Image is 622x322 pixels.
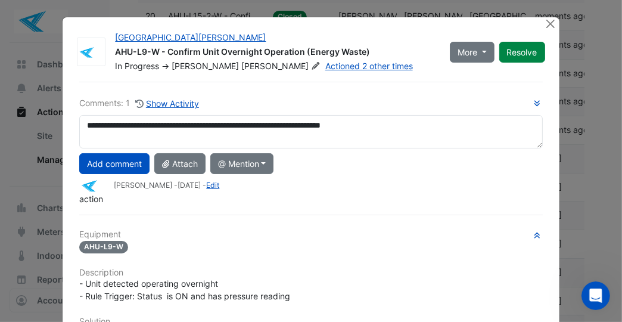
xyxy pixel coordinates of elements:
[458,46,477,58] span: More
[79,241,128,253] span: AHU-L9-W
[114,180,219,191] small: [PERSON_NAME] - -
[154,153,205,174] button: Attach
[178,181,201,190] span: 2025-08-01 08:59:20
[499,42,545,63] button: Resolve
[115,61,159,71] span: In Progress
[450,42,495,63] button: More
[79,179,109,193] img: Envar Service
[79,278,290,301] span: - Unit detected operating overnight - Rule Trigger: Status is ON and has pressure reading
[79,153,150,174] button: Add comment
[161,61,169,71] span: ->
[581,281,610,310] iframe: Intercom live chat
[79,230,542,240] h6: Equipment
[172,61,239,71] span: [PERSON_NAME]
[79,194,103,204] span: action
[545,17,557,30] button: Close
[115,32,266,42] a: [GEOGRAPHIC_DATA][PERSON_NAME]
[241,60,322,72] span: [PERSON_NAME]
[206,181,219,190] a: Edit
[77,47,105,58] img: Envar Service
[79,268,542,278] h6: Description
[325,61,413,71] a: Actioned 2 other times
[115,46,436,60] div: AHU-L9-W - Confirm Unit Overnight Operation (Energy Waste)
[210,153,274,174] button: @ Mention
[79,97,200,110] div: Comments: 1
[135,97,200,110] button: Show Activity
